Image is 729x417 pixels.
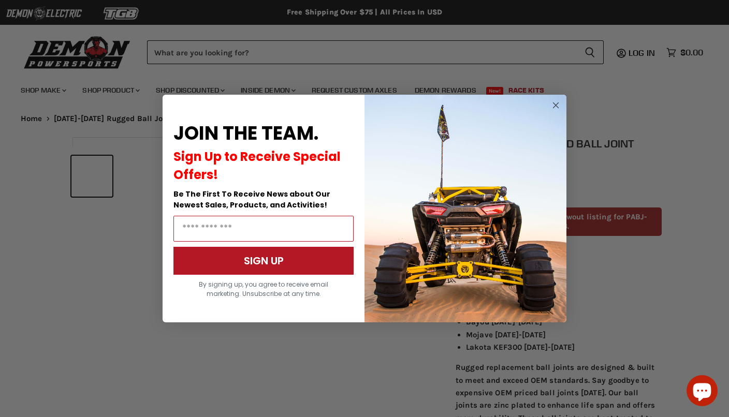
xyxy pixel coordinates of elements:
[173,148,341,183] span: Sign Up to Receive Special Offers!
[173,120,318,146] span: JOIN THE TEAM.
[173,216,354,242] input: Email Address
[549,99,562,112] button: Close dialog
[173,247,354,275] button: SIGN UP
[173,189,330,210] span: Be The First To Receive News about Our Newest Sales, Products, and Activities!
[683,375,721,409] inbox-online-store-chat: Shopify online store chat
[364,95,566,322] img: a9095488-b6e7-41ba-879d-588abfab540b.jpeg
[199,280,328,298] span: By signing up, you agree to receive email marketing. Unsubscribe at any time.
